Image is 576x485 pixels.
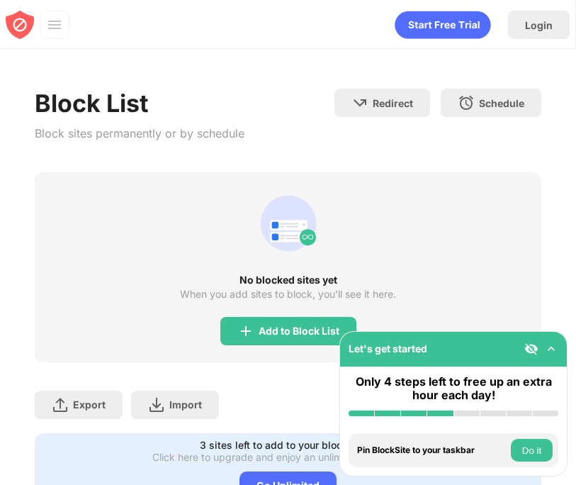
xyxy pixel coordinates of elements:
[152,451,407,463] div: Click here to upgrade and enjoy an unlimited block list.
[349,342,427,355] div: Let's get started
[6,11,34,39] img: blocksite-icon-red.svg
[357,445,507,455] div: Pin BlockSite to your taskbar
[395,11,491,39] div: animation
[73,398,106,411] div: Export
[259,325,339,337] div: Add to Block List
[35,89,244,118] div: Block List
[200,439,368,451] div: 3 sites left to add to your block list.
[35,123,244,144] div: Block sites permanently or by schedule
[349,375,558,402] div: Only 4 steps left to free up an extra hour each day!
[180,289,396,300] div: When you add sites to block, you’ll see it here.
[544,342,558,356] img: omni-setup-toggle.svg
[35,274,541,286] div: No blocked sites yet
[524,342,538,356] img: eye-not-visible.svg
[511,439,553,462] button: Do it
[254,189,322,257] div: animation
[169,398,202,411] div: Import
